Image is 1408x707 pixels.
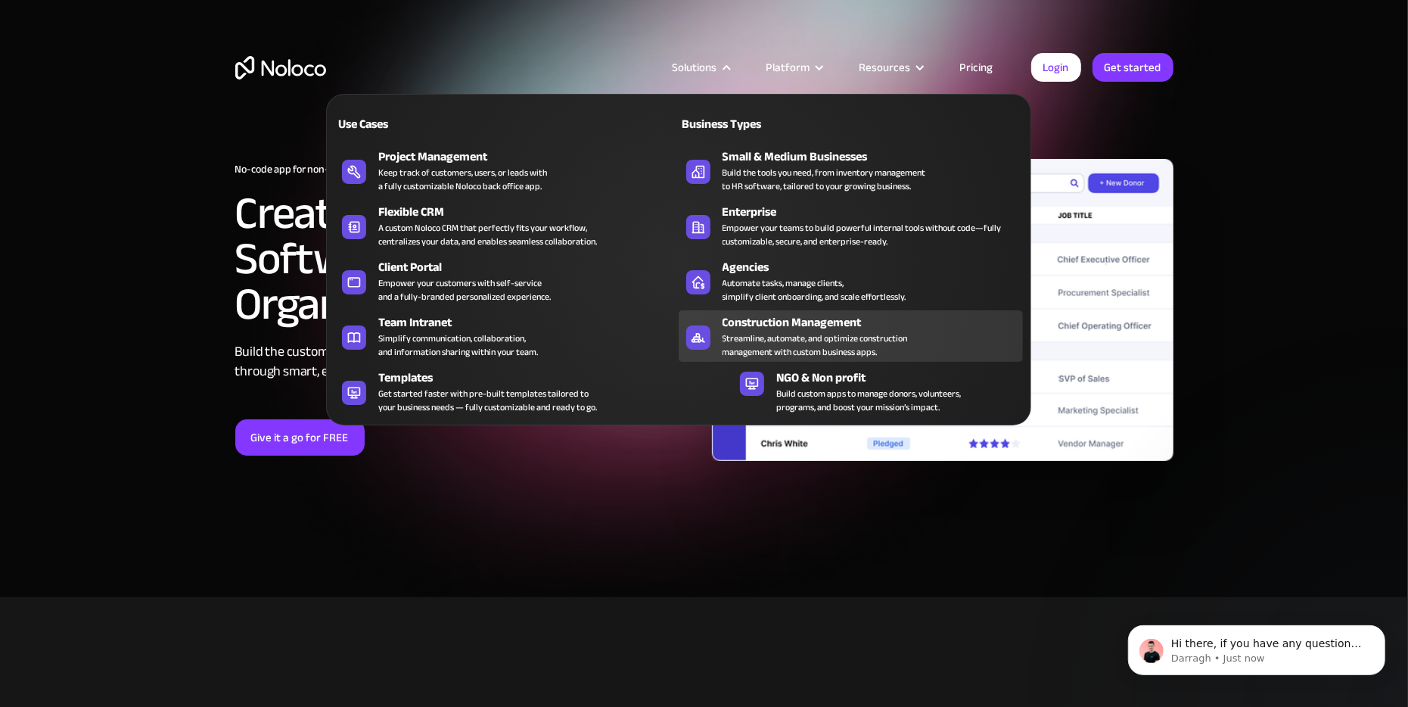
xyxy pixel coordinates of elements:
a: Login [1031,53,1081,82]
a: Small & Medium BusinessesBuild the tools you need, from inventory managementto HR software, tailo... [679,145,1023,196]
div: Build custom apps to manage donors, volunteers, programs, and boost your mission’s impact. [776,387,961,414]
a: Give it a go for FREE [235,419,365,456]
div: NGO & Non profit [776,369,975,387]
a: Construction ManagementStreamline, automate, and optimize constructionmanagement with custom busi... [679,310,1023,362]
div: Automate tasks, manage clients, simplify client onboarding, and scale effortlessly. [723,276,906,304]
div: Platform [766,58,810,77]
div: Construction Management [723,313,1030,332]
div: Project Management [378,148,685,166]
div: Team Intranet [378,313,685,332]
div: Agencies [723,258,1030,276]
a: TemplatesGet started faster with pre-built templates tailored toyour business needs — fully custo... [334,366,679,417]
a: Use Cases [334,106,679,141]
h2: Create Custom Software for Non Profit Organisations [235,191,697,327]
div: Resources [841,58,941,77]
a: AgenciesAutomate tasks, manage clients,simplify client onboarding, and scale effortlessly. [679,255,1023,307]
a: Business Types [679,106,1023,141]
a: Flexible CRMA custom Noloco CRM that perfectly fits your workflow,centralizes your data, and enab... [334,200,679,251]
a: Client PortalEmpower your customers with self-serviceand a fully-branded personalized experience. [334,255,679,307]
div: Use Cases [334,115,500,133]
div: Solutions [673,58,717,77]
a: Team IntranetSimplify communication, collaboration,and information sharing within your team. [334,310,679,362]
h1: No-code app for non-profits [235,164,697,176]
div: Get started faster with pre-built templates tailored to your business needs — fully customizable ... [378,387,597,414]
div: Flexible CRM [378,203,685,221]
iframe: Intercom notifications message [1105,593,1408,699]
div: Build the tools you need, from inventory management to HR software, tailored to your growing busi... [723,166,926,193]
a: home [235,56,326,79]
div: Simplify communication, collaboration, and information sharing within your team. [378,332,538,359]
div: Business Types [679,115,844,133]
div: Enterprise [723,203,1030,221]
a: Project ManagementKeep track of customers, users, or leads witha fully customizable Noloco back o... [334,145,679,196]
div: Keep track of customers, users, or leads with a fully customizable Noloco back office app. [378,166,547,193]
a: Get started [1093,53,1173,82]
div: Empower your customers with self-service and a fully-branded personalized experience. [378,276,551,304]
a: NGO & Non profitBuild custom apps to manage donors, volunteers,programs, and boost your mission’s... [732,366,968,417]
div: Templates [378,369,685,387]
div: Small & Medium Businesses [723,148,1030,166]
div: Resources [859,58,911,77]
div: Build the custom tools your non-profit organisation needs to drive social impact through smart, e... [235,342,697,382]
div: Client Portal [378,258,685,276]
div: A custom Noloco CRM that perfectly fits your workflow, centralizes your data, and enables seamles... [378,221,597,248]
div: Platform [748,58,841,77]
div: Streamline, automate, and optimize construction management with custom business apps. [723,332,908,359]
a: Pricing [941,58,1012,77]
div: Solutions [654,58,748,77]
nav: Solutions [326,73,1031,425]
a: EnterpriseEmpower your teams to build powerful internal tools without code—fully customizable, se... [679,200,1023,251]
div: Empower your teams to build powerful internal tools without code—fully customizable, secure, and ... [723,221,1015,248]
